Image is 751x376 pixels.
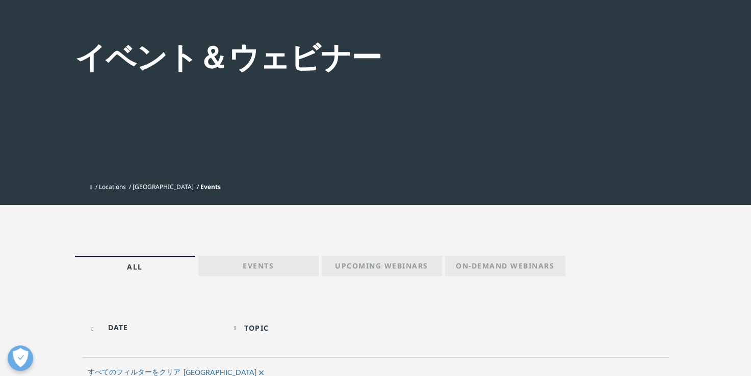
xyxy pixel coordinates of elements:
a: Events [198,256,319,276]
svg: Clear [259,370,264,375]
p: All [127,262,143,276]
input: DATE [88,316,224,339]
span: Events [200,182,221,191]
button: 優先設定センターを開く [8,345,33,371]
a: Upcoming Webinars [322,256,442,276]
p: On-Demand Webinars [456,261,554,275]
p: Events [243,261,274,275]
p: Upcoming Webinars [335,261,428,275]
a: [GEOGRAPHIC_DATA] [133,182,194,191]
a: Locations [99,182,126,191]
a: All [75,256,195,276]
div: イベント＆ウェビナー [75,38,621,76]
a: On-Demand Webinars [445,256,565,276]
div: Topic facet. [244,323,269,333]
